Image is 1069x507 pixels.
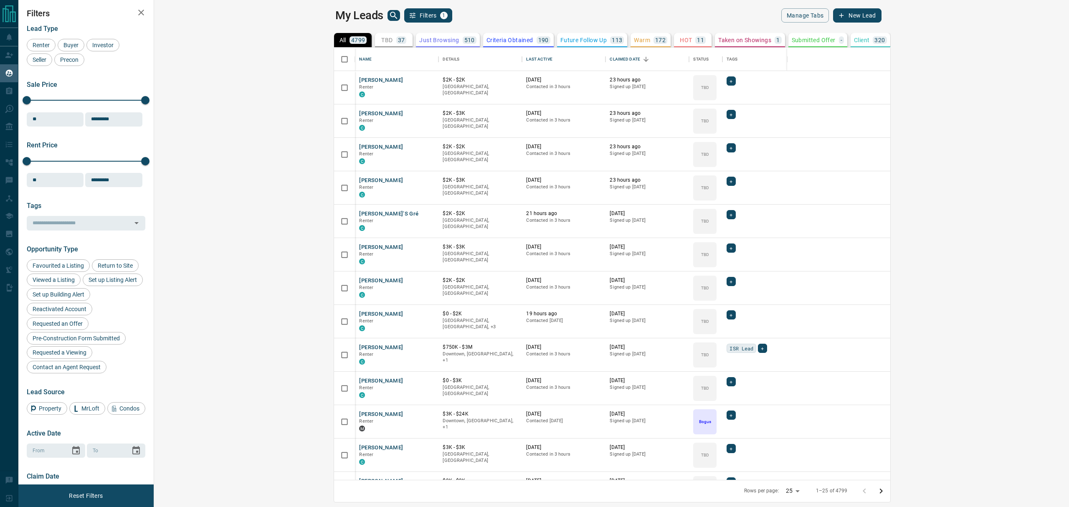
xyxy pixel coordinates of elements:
[610,351,685,357] p: Signed up [DATE]
[57,56,81,63] span: Precon
[526,110,601,117] p: [DATE]
[63,489,108,503] button: Reset Filters
[610,477,685,484] p: [DATE]
[526,143,601,150] p: [DATE]
[443,210,518,217] p: $2K - $2K
[339,37,346,43] p: All
[443,243,518,251] p: $3K - $3K
[86,276,140,283] span: Set up Listing Alert
[359,243,403,251] button: [PERSON_NAME]
[701,185,709,191] p: TBD
[359,177,403,185] button: [PERSON_NAME]
[727,177,735,186] div: +
[697,37,704,43] p: 11
[79,405,102,412] span: MrLoft
[30,320,86,327] span: Requested an Offer
[359,143,403,151] button: [PERSON_NAME]
[27,346,92,359] div: Requested a Viewing
[526,477,601,484] p: [DATE]
[727,243,735,253] div: +
[443,377,518,384] p: $0 - $3K
[27,288,90,301] div: Set up Building Alert
[359,359,365,365] div: condos.ca
[761,344,764,352] span: +
[359,110,403,118] button: [PERSON_NAME]
[841,37,842,43] p: -
[701,118,709,124] p: TBD
[781,8,829,23] button: Manage Tabs
[526,444,601,451] p: [DATE]
[610,451,685,458] p: Signed up [DATE]
[699,418,711,425] p: Bogus
[359,411,403,418] button: [PERSON_NAME]
[359,225,365,231] div: condos.ca
[359,477,403,485] button: [PERSON_NAME]
[701,151,709,157] p: TBD
[443,411,518,418] p: $3K - $24K
[610,143,685,150] p: 23 hours ago
[605,48,689,71] div: Claimed Date
[107,402,145,415] div: Condos
[27,388,65,396] span: Lead Source
[89,42,117,48] span: Investor
[526,117,601,124] p: Contacted in 3 hours
[359,48,372,71] div: Name
[27,429,61,437] span: Active Date
[359,377,403,385] button: [PERSON_NAME]
[443,310,518,317] p: $0 - $2K
[701,285,709,291] p: TBD
[526,150,601,157] p: Contacted in 3 hours
[27,39,56,51] div: Renter
[610,277,685,284] p: [DATE]
[443,317,518,330] p: East End, Midtown | Central, Toronto
[359,84,373,90] span: Renter
[61,42,81,48] span: Buyer
[464,37,475,43] p: 510
[443,150,518,163] p: [GEOGRAPHIC_DATA], [GEOGRAPHIC_DATA]
[443,477,518,484] p: $2K - $2K
[730,110,732,119] span: +
[486,37,533,43] p: Criteria Obtained
[634,37,650,43] p: Warm
[526,76,601,84] p: [DATE]
[419,37,459,43] p: Just Browsing
[526,184,601,190] p: Contacted in 3 hours
[443,277,518,284] p: $2K - $2K
[443,384,518,397] p: [GEOGRAPHIC_DATA], [GEOGRAPHIC_DATA]
[355,48,438,71] div: Name
[443,344,518,351] p: $750K - $3M
[701,385,709,391] p: TBD
[727,310,735,319] div: +
[27,141,58,149] span: Rent Price
[359,251,373,257] span: Renter
[610,48,640,71] div: Claimed Date
[758,344,767,353] div: +
[359,259,365,264] div: condos.ca
[689,48,722,71] div: Status
[727,444,735,453] div: +
[727,210,735,219] div: +
[92,259,139,272] div: Return to Site
[610,117,685,124] p: Signed up [DATE]
[727,377,735,386] div: +
[30,276,78,283] span: Viewed a Listing
[36,405,64,412] span: Property
[727,277,735,286] div: +
[30,291,87,298] span: Set up Building Alert
[359,426,365,431] div: mrloft.ca
[443,48,459,71] div: Details
[610,444,685,451] p: [DATE]
[873,483,889,499] button: Go to next page
[701,352,709,358] p: TBD
[27,202,41,210] span: Tags
[27,472,59,480] span: Claim Date
[833,8,881,23] button: New Lead
[610,150,685,157] p: Signed up [DATE]
[398,37,405,43] p: 37
[117,405,142,412] span: Condos
[610,217,685,224] p: Signed up [DATE]
[526,377,601,384] p: [DATE]
[727,110,735,119] div: +
[443,444,518,451] p: $3K - $3K
[610,76,685,84] p: 23 hours ago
